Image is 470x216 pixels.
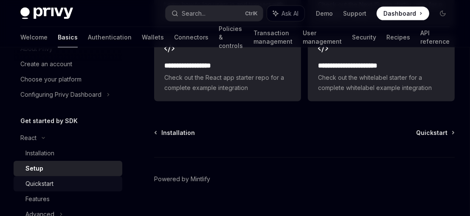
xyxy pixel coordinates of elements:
[25,194,50,204] div: Features
[14,176,122,191] a: Quickstart
[20,27,48,48] a: Welcome
[154,35,301,101] a: **** **** **** ***Check out the React app starter repo for a complete example integration
[352,27,376,48] a: Security
[182,8,205,19] div: Search...
[219,27,243,48] a: Policies & controls
[14,146,122,161] a: Installation
[25,163,43,174] div: Setup
[20,90,101,100] div: Configuring Privy Dashboard
[88,27,132,48] a: Authentication
[267,6,304,21] button: Ask AI
[14,191,122,207] a: Features
[281,9,298,18] span: Ask AI
[245,10,258,17] span: Ctrl K
[154,175,210,183] a: Powered by Mintlify
[303,27,342,48] a: User management
[377,7,429,20] a: Dashboard
[20,74,82,84] div: Choose your platform
[20,59,72,69] div: Create an account
[58,27,78,48] a: Basics
[25,148,54,158] div: Installation
[155,129,195,137] a: Installation
[161,129,195,137] span: Installation
[20,116,78,126] h5: Get started by SDK
[416,129,454,137] a: Quickstart
[416,129,447,137] span: Quickstart
[164,73,291,93] span: Check out the React app starter repo for a complete example integration
[20,133,37,143] div: React
[142,27,164,48] a: Wallets
[386,27,410,48] a: Recipes
[308,35,455,101] a: **** **** **** **** ***Check out the whitelabel starter for a complete whitelabel example integra...
[166,6,262,21] button: Search...CtrlK
[14,72,122,87] a: Choose your platform
[436,7,450,20] button: Toggle dark mode
[420,27,450,48] a: API reference
[14,56,122,72] a: Create an account
[253,27,293,48] a: Transaction management
[318,73,445,93] span: Check out the whitelabel starter for a complete whitelabel example integration
[14,161,122,176] a: Setup
[174,27,208,48] a: Connectors
[383,9,416,18] span: Dashboard
[343,9,366,18] a: Support
[25,179,53,189] div: Quickstart
[20,8,73,20] img: dark logo
[316,9,333,18] a: Demo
